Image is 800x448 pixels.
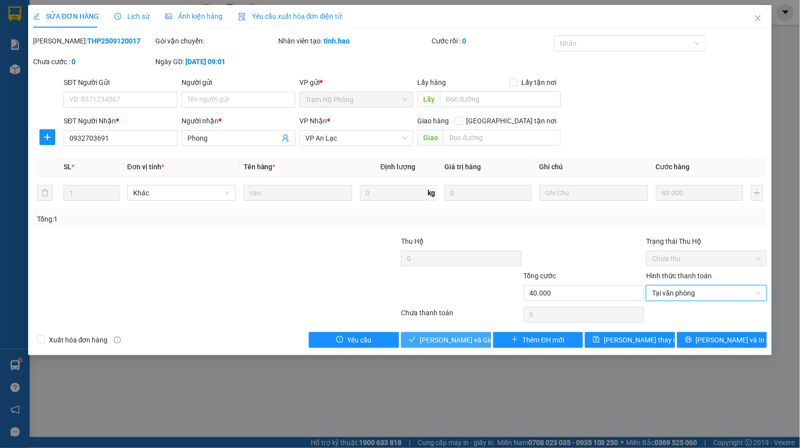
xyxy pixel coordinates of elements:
span: Chưa thu [652,251,761,266]
b: 0 [462,37,466,45]
input: 0 [444,185,532,201]
div: Cước rồi : [432,36,552,46]
img: icon [238,13,246,21]
b: [DATE] 09:01 [186,58,226,66]
div: Tổng: 1 [37,214,309,224]
div: Chưa thanh toán [400,307,523,325]
button: plus [39,129,55,145]
input: Dọc đường [440,91,561,107]
div: [PERSON_NAME]: [33,36,154,46]
span: exclamation-circle [336,336,343,344]
input: Ghi Chú [540,185,648,201]
span: picture [165,13,172,20]
button: check[PERSON_NAME] và Giao hàng [401,332,491,348]
b: 0 [72,58,75,66]
span: Lấy hàng [417,78,446,86]
span: SỬA ĐƠN HÀNG [33,12,99,20]
span: VP An Lạc [305,131,407,146]
span: Giá trị hàng [444,163,481,171]
div: SĐT Người Gửi [64,77,178,88]
span: Thêm ĐH mới [522,335,564,345]
span: info-circle [114,336,121,343]
div: Nhân viên tạo: [278,36,430,46]
div: Người gửi [182,77,295,88]
span: [PERSON_NAME] và In [696,335,765,345]
div: Người nhận [182,115,295,126]
button: exclamation-circleYêu cầu [309,332,399,348]
span: Giao hàng [417,117,449,125]
div: SĐT Người Nhận [64,115,178,126]
span: Lấy [417,91,440,107]
b: THP2509120017 [87,37,141,45]
span: Tổng cước [524,272,556,280]
span: edit [33,13,40,20]
span: Đơn vị tính [127,163,164,171]
button: plusThêm ĐH mới [493,332,583,348]
span: save [593,336,600,344]
span: check [409,336,416,344]
span: Lấy tận nơi [518,77,561,88]
span: Yêu cầu [347,335,371,345]
div: VP gửi [299,77,413,88]
span: SL [64,163,72,171]
div: Ngày GD: [156,56,277,67]
span: [PERSON_NAME] thay đổi [604,335,683,345]
button: plus [751,185,764,201]
span: printer [685,336,692,344]
span: Khác [133,186,230,200]
button: Close [744,5,772,33]
span: Định lượng [381,163,416,171]
span: plus [511,336,518,344]
span: [PERSON_NAME] và Giao hàng [420,335,514,345]
label: Hình thức thanh toán [646,272,712,280]
button: save[PERSON_NAME] thay đổi [585,332,675,348]
span: Xuất hóa đơn hàng [45,335,112,345]
div: Chưa cước : [33,56,154,67]
button: delete [37,185,53,201]
span: clock-circle [114,13,121,20]
span: Yêu cầu xuất hóa đơn điện tử [238,12,342,20]
th: Ghi chú [536,157,652,177]
span: Tại văn phòng [652,286,761,300]
div: Gói vận chuyển: [156,36,277,46]
input: Dọc đường [443,130,561,146]
span: Tên hàng [244,163,276,171]
span: Ảnh kiện hàng [165,12,222,20]
span: plus [40,133,55,141]
span: kg [427,185,436,201]
span: [GEOGRAPHIC_DATA] tận nơi [463,115,561,126]
span: Trạm Hộ Phòng [305,92,407,107]
button: printer[PERSON_NAME] và In [677,332,767,348]
span: Lịch sử [114,12,149,20]
input: VD: Bàn, Ghế [244,185,352,201]
div: Trạng thái Thu Hộ [646,236,767,247]
span: user-add [282,134,290,142]
span: VP Nhận [299,117,327,125]
span: Thu Hộ [401,237,424,245]
input: 0 [656,185,743,201]
span: Cước hàng [656,163,690,171]
span: close [754,14,762,22]
b: tinh.hao [324,37,350,45]
span: Giao [417,130,443,146]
